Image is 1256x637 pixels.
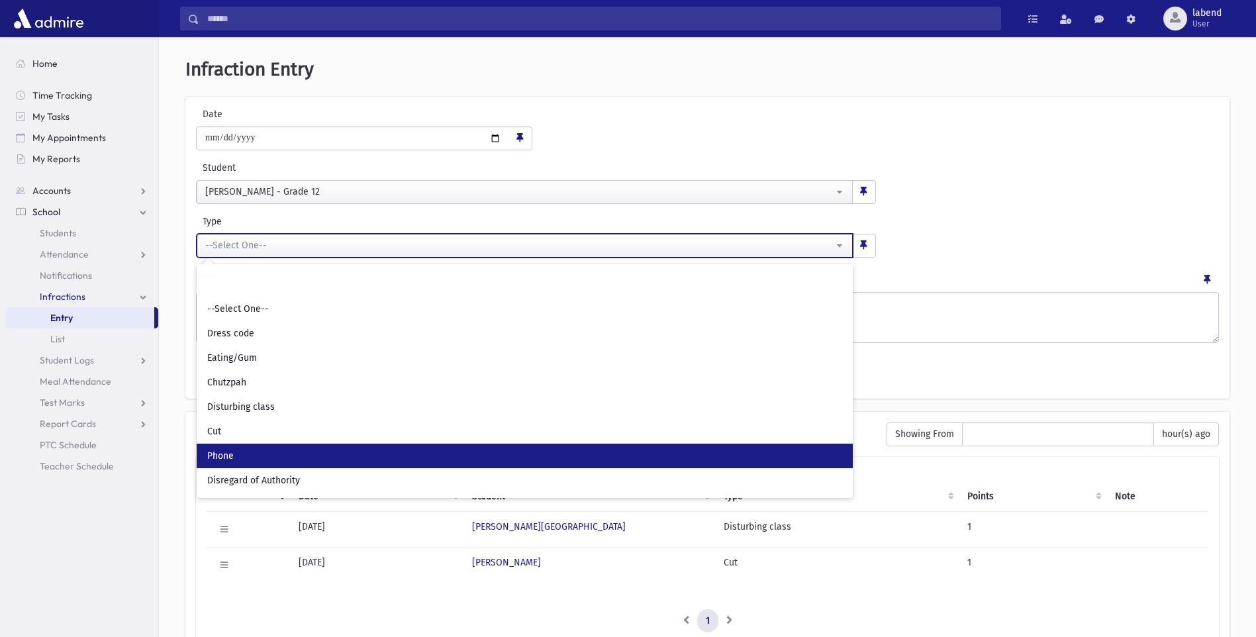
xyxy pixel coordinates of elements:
div: --Select One-- [205,238,834,252]
span: Dress code [207,327,254,340]
span: My Reports [32,153,80,165]
td: 1 [959,547,1107,583]
a: Test Marks [5,392,158,413]
a: List [5,328,158,350]
span: Infraction Entry [185,58,314,80]
a: My Tasks [5,106,158,127]
h6: Recently Entered [196,422,873,435]
span: Eating/Gum [207,352,257,365]
a: Teacher Schedule [5,456,158,477]
a: 1 [697,609,718,633]
span: My Tasks [32,111,70,122]
a: Accounts [5,180,158,201]
span: Phone [207,450,234,463]
button: --Select One-- [197,234,853,258]
span: Students [40,227,76,239]
span: hour(s) ago [1153,422,1219,446]
span: School [32,206,60,218]
a: My Appointments [5,127,158,148]
span: Cut [207,425,221,438]
a: Infractions [5,286,158,307]
span: Disturbing class [207,401,275,414]
span: My Appointments [32,132,106,144]
span: Attendance [40,248,89,260]
a: [PERSON_NAME] [472,557,541,568]
label: Note [196,268,217,287]
td: [DATE] [291,511,464,547]
a: [PERSON_NAME][GEOGRAPHIC_DATA] [472,521,626,532]
span: Student Logs [40,354,94,366]
span: PTC Schedule [40,439,97,451]
label: Student [196,161,649,175]
span: Chutzpah [207,376,246,389]
span: Disregard of Authority [207,474,300,487]
a: Attendance [5,244,158,265]
span: labend [1192,8,1222,19]
a: My Reports [5,148,158,170]
a: Student Logs [5,350,158,371]
span: User [1192,19,1222,29]
span: Showing From [887,422,963,446]
td: [DATE] [291,547,464,583]
span: Time Tracking [32,89,92,101]
span: Accounts [32,185,71,197]
span: Notifications [40,269,92,281]
input: Search [199,7,1000,30]
span: Teacher Schedule [40,460,114,472]
div: [PERSON_NAME] - Grade 12 [205,185,834,199]
button: Gross, Tehila - Grade 12 [197,180,853,204]
span: Report Cards [40,418,96,430]
span: List [50,333,65,345]
a: Entry [5,307,154,328]
span: --Select One-- [207,303,269,316]
img: AdmirePro [11,5,87,32]
a: School [5,201,158,222]
a: Report Cards [5,413,158,434]
th: Note [1107,481,1208,512]
input: Search [202,272,847,294]
span: Meal Attendance [40,375,111,387]
td: 1 [959,511,1107,547]
span: Home [32,58,58,70]
a: Students [5,222,158,244]
a: Home [5,53,158,74]
a: Time Tracking [5,85,158,106]
td: Cut [716,547,959,583]
a: Meal Attendance [5,371,158,392]
span: Infractions [40,291,85,303]
th: Points: activate to sort column ascending [959,481,1107,512]
td: Disturbing class [716,511,959,547]
label: Date [196,107,308,121]
span: Test Marks [40,397,85,409]
a: PTC Schedule [5,434,158,456]
a: Notifications [5,265,158,286]
span: Entry [50,312,73,324]
label: Type [196,215,536,228]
